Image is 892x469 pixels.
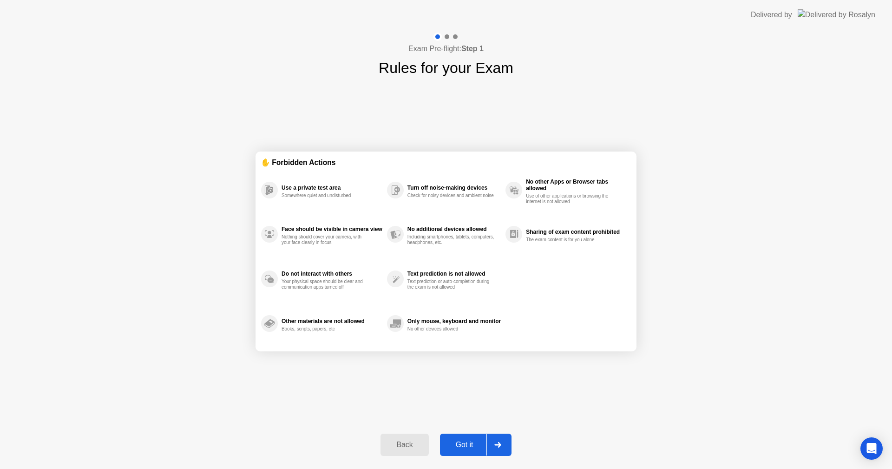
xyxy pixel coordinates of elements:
[526,178,626,192] div: No other Apps or Browser tabs allowed
[261,157,631,168] div: ✋ Forbidden Actions
[798,9,875,20] img: Delivered by Rosalyn
[383,441,426,449] div: Back
[408,43,484,54] h4: Exam Pre-flight:
[282,185,382,191] div: Use a private test area
[443,441,486,449] div: Got it
[440,434,512,456] button: Got it
[282,193,369,198] div: Somewhere quiet and undisturbed
[282,326,369,332] div: Books, scripts, papers, etc
[407,326,495,332] div: No other devices allowed
[751,9,792,20] div: Delivered by
[282,279,369,290] div: Your physical space should be clear and communication apps turned off
[379,57,513,79] h1: Rules for your Exam
[282,234,369,245] div: Nothing should cover your camera, with your face clearly in focus
[407,234,495,245] div: Including smartphones, tablets, computers, headphones, etc.
[282,318,382,324] div: Other materials are not allowed
[526,193,614,205] div: Use of other applications or browsing the internet is not allowed
[860,437,883,460] div: Open Intercom Messenger
[407,271,501,277] div: Text prediction is not allowed
[407,279,495,290] div: Text prediction or auto-completion during the exam is not allowed
[407,193,495,198] div: Check for noisy devices and ambient noise
[526,237,614,243] div: The exam content is for you alone
[407,318,501,324] div: Only mouse, keyboard and monitor
[282,271,382,277] div: Do not interact with others
[526,229,626,235] div: Sharing of exam content prohibited
[407,226,501,232] div: No additional devices allowed
[407,185,501,191] div: Turn off noise-making devices
[282,226,382,232] div: Face should be visible in camera view
[461,45,484,53] b: Step 1
[380,434,428,456] button: Back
